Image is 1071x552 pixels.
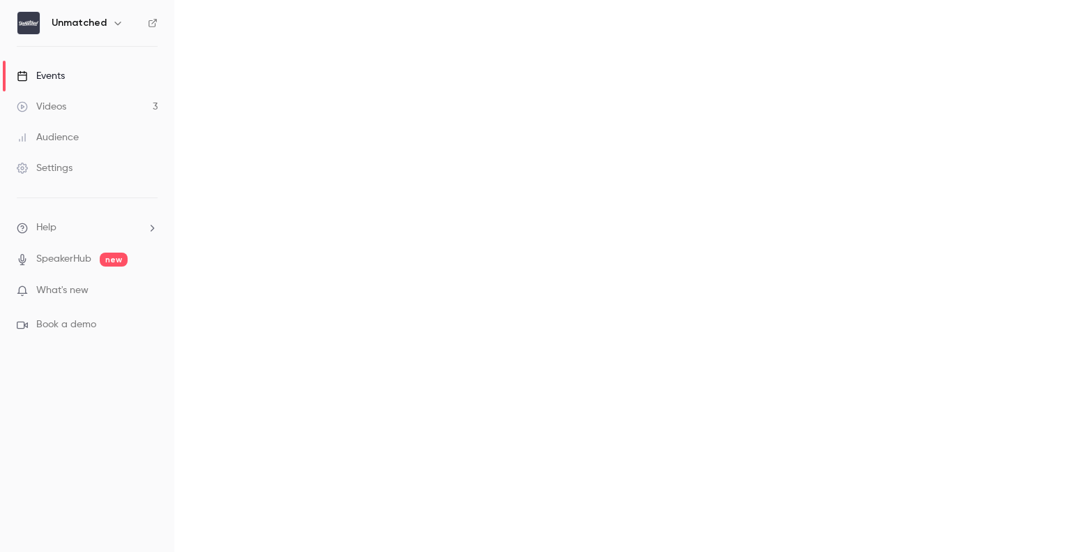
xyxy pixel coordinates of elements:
div: Videos [17,100,66,114]
span: Help [36,221,56,235]
div: Settings [17,161,73,175]
span: What's new [36,283,89,298]
a: SpeakerHub [36,252,91,267]
span: Book a demo [36,318,96,332]
div: Events [17,69,65,83]
li: help-dropdown-opener [17,221,158,235]
img: Unmatched [17,12,40,34]
span: new [100,253,128,267]
h6: Unmatched [52,16,107,30]
div: Audience [17,130,79,144]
